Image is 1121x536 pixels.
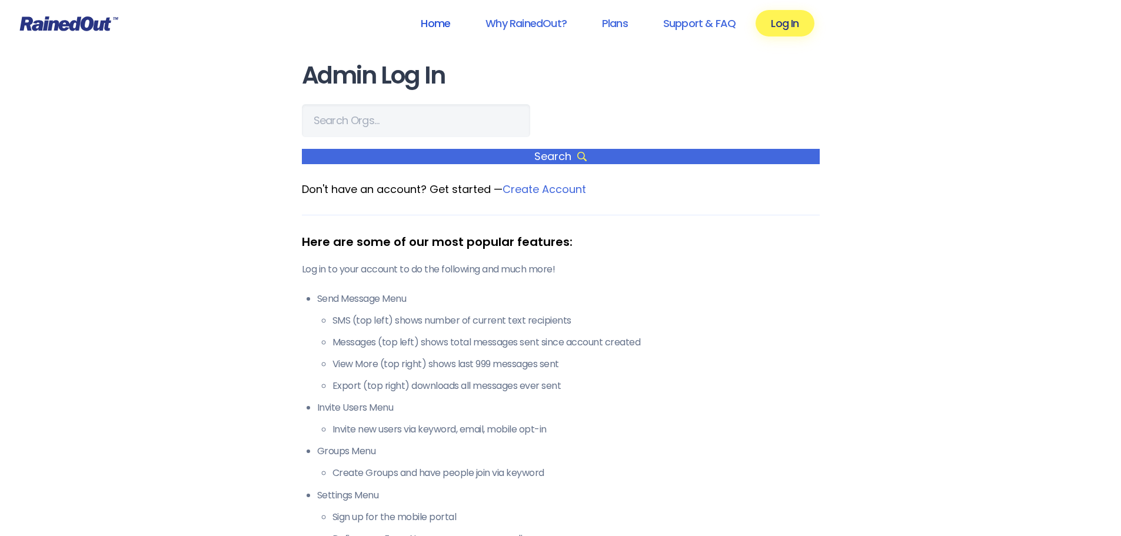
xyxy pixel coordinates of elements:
[302,62,820,89] h1: Admin Log In
[332,357,820,371] li: View More (top right) shows last 999 messages sent
[332,422,820,437] li: Invite new users via keyword, email, mobile opt-in
[648,10,751,36] a: Support & FAQ
[332,314,820,328] li: SMS (top left) shows number of current text recipients
[470,10,582,36] a: Why RainedOut?
[302,233,820,251] div: Here are some of our most popular features:
[405,10,465,36] a: Home
[332,466,820,480] li: Create Groups and have people join via keyword
[302,149,820,164] span: Search
[332,510,820,524] li: Sign up for the mobile portal
[317,292,820,393] li: Send Message Menu
[302,104,530,137] input: Search Orgs…
[317,401,820,437] li: Invite Users Menu
[756,10,814,36] a: Log In
[302,262,820,277] p: Log in to your account to do the following and much more!
[317,444,820,480] li: Groups Menu
[503,182,586,197] a: Create Account
[332,379,820,393] li: Export (top right) downloads all messages ever sent
[332,335,820,349] li: Messages (top left) shows total messages sent since account created
[587,10,643,36] a: Plans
